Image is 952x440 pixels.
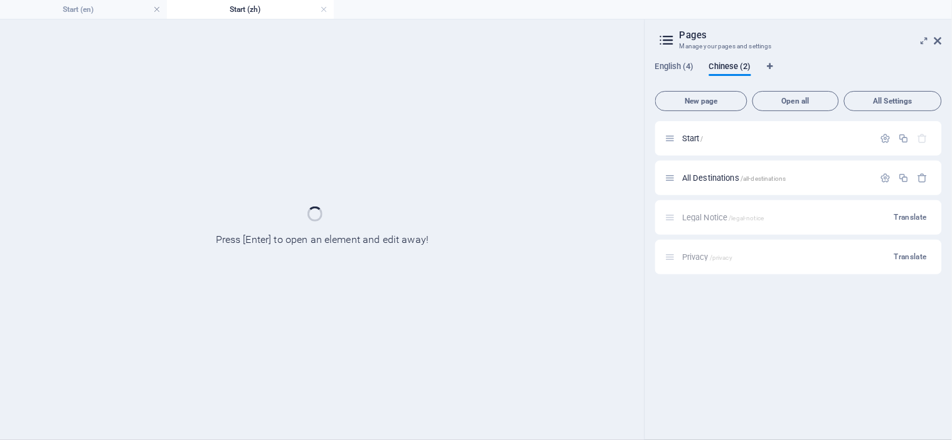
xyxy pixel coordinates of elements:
span: / [701,136,703,142]
span: Chinese (2) [709,59,751,77]
div: Settings [880,173,891,183]
div: Language Tabs [655,62,942,86]
div: Duplicate [899,133,909,144]
button: Open all [752,91,839,111]
div: All Destinations/all-destinations [678,174,874,182]
h3: Manage your pages and settings [680,41,917,52]
h4: Start (zh) [167,3,334,16]
div: Settings [880,133,891,144]
h2: Pages [680,30,942,41]
span: Click to open page [682,134,703,143]
span: /all-destinations [741,175,786,182]
span: All Settings [850,97,936,105]
span: English (4) [655,59,694,77]
span: Open all [758,97,833,105]
div: The startpage cannot be deleted [917,133,928,144]
span: Click to open page [682,173,786,183]
span: New page [661,97,742,105]
div: Remove [917,173,928,183]
div: Duplicate [899,173,909,183]
span: Translate [894,212,927,222]
button: New page [655,91,747,111]
button: Translate [889,247,932,267]
span: Translate [894,252,927,262]
button: Translate [889,207,932,227]
div: Start/ [678,134,874,142]
button: All Settings [844,91,942,111]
